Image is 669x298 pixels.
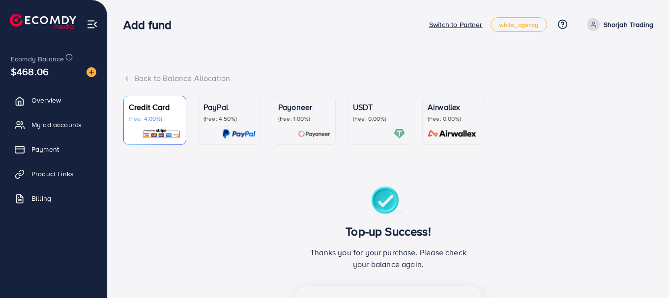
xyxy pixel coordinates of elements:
p: (Fee: 4.00%) [129,115,181,123]
span: white_agency [499,22,539,28]
span: Payment [31,144,59,154]
p: Payoneer [278,101,330,113]
img: success [371,187,406,217]
a: Billing [7,189,100,208]
h3: Add fund [123,18,179,32]
img: card [298,128,330,139]
img: card [142,128,181,139]
img: card [394,128,405,139]
a: Payment [7,139,100,159]
a: Product Links [7,164,100,184]
span: Ecomdy Balance [11,54,64,64]
p: (Fee: 0.00%) [428,115,480,123]
div: Back to Balance Allocation [123,73,653,84]
span: My ad accounts [31,120,82,130]
p: PayPal [204,101,256,113]
img: image [87,67,96,77]
iframe: Chat [627,254,662,291]
p: (Fee: 1.00%) [278,115,330,123]
img: card [222,128,256,139]
p: (Fee: 4.50%) [204,115,256,123]
p: USDT [353,101,405,113]
p: Credit Card [129,101,181,113]
span: Overview [31,95,61,105]
a: My ad accounts [7,115,100,135]
p: Airwallex [428,101,480,113]
p: Thanks you for your purchase. Please check your balance again. [307,246,470,270]
span: $468.06 [11,64,49,79]
p: Switch to Partner [429,19,483,30]
span: Product Links [31,169,74,179]
a: Overview [7,90,100,110]
p: (Fee: 0.00%) [353,115,405,123]
span: Billing [31,193,51,203]
img: card [425,128,480,139]
img: menu [87,19,98,30]
a: white_agency [491,17,547,32]
a: Shorjah Trading [583,18,653,31]
p: Shorjah Trading [604,19,653,30]
img: logo [10,14,76,29]
h3: Top-up Success! [307,224,470,239]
